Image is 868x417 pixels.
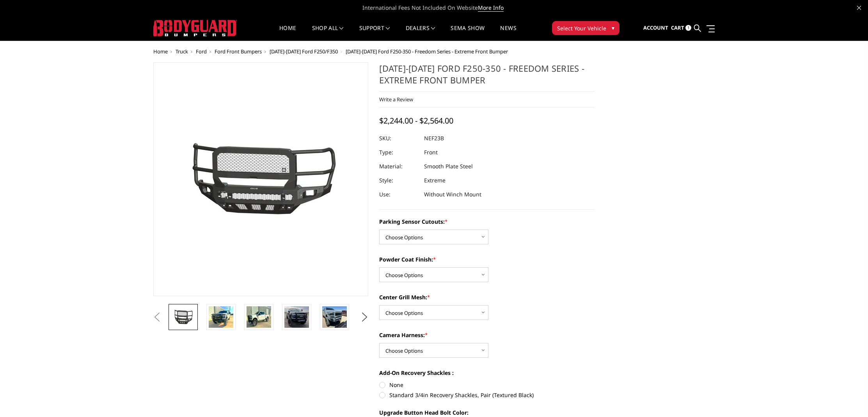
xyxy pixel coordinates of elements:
[379,331,595,339] label: Camera Harness:
[215,48,262,55] a: Ford Front Bumpers
[153,48,168,55] a: Home
[379,173,418,187] dt: Style:
[685,25,691,31] span: 1
[209,306,233,328] img: 2023-2025 Ford F250-350 - Freedom Series - Extreme Front Bumper
[406,25,435,41] a: Dealers
[557,24,606,32] span: Select Your Vehicle
[151,311,163,323] button: Previous
[359,25,390,41] a: Support
[424,187,481,201] dd: Without Winch Mount
[379,96,413,103] a: Write a Review
[379,145,418,159] dt: Type:
[270,48,338,55] a: [DATE]-[DATE] Ford F250/F350
[322,306,347,328] img: 2023-2025 Ford F250-350 - Freedom Series - Extreme Front Bumper
[424,145,438,159] dd: Front
[279,25,296,41] a: Home
[196,48,207,55] a: Ford
[379,369,595,377] label: Add-On Recovery Shackles :
[379,131,418,145] dt: SKU:
[643,24,668,31] span: Account
[379,408,595,417] label: Upgrade Button Head Bolt Color:
[312,25,344,41] a: shop all
[612,24,614,32] span: ▾
[552,21,619,35] button: Select Your Vehicle
[346,48,508,55] span: [DATE]-[DATE] Ford F250-350 - Freedom Series - Extreme Front Bumper
[478,4,504,12] a: More Info
[379,255,595,263] label: Powder Coat Finish:
[379,293,595,301] label: Center Grill Mesh:
[500,25,516,41] a: News
[379,187,418,201] dt: Use:
[171,306,195,328] img: 2023-2025 Ford F250-350 - Freedom Series - Extreme Front Bumper
[379,381,595,389] label: None
[359,311,370,323] button: Next
[379,62,595,92] h1: [DATE]-[DATE] Ford F250-350 - Freedom Series - Extreme Front Bumper
[176,48,188,55] a: Truck
[379,159,418,173] dt: Material:
[379,217,595,226] label: Parking Sensor Cutouts:
[153,62,369,296] a: 2023-2025 Ford F250-350 - Freedom Series - Extreme Front Bumper
[424,173,446,187] dd: Extreme
[247,306,271,328] img: 2023-2025 Ford F250-350 - Freedom Series - Extreme Front Bumper
[379,391,595,399] label: Standard 3/4in Recovery Shackles, Pair (Textured Black)
[284,306,309,328] img: 2023-2025 Ford F250-350 - Freedom Series - Extreme Front Bumper
[671,24,684,31] span: Cart
[451,25,485,41] a: SEMA Show
[379,115,453,126] span: $2,244.00 - $2,564.00
[424,159,473,173] dd: Smooth Plate Steel
[153,20,237,36] img: BODYGUARD BUMPERS
[424,131,444,145] dd: NEF23B
[671,18,691,39] a: Cart 1
[643,18,668,39] a: Account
